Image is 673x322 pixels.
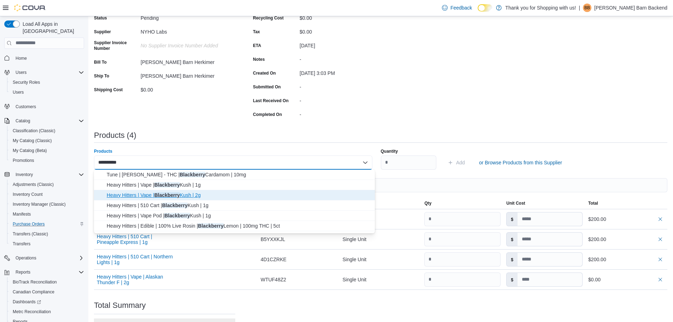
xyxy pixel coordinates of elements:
[10,136,55,145] a: My Catalog (Classic)
[16,70,26,75] span: Users
[7,136,87,146] button: My Catalog (Classic)
[300,95,394,104] div: -
[340,232,422,246] div: Single Unit
[13,309,51,315] span: Metrc Reconciliation
[7,77,87,87] button: Security Roles
[10,190,84,199] span: Inventory Count
[13,170,84,179] span: Inventory
[13,138,52,144] span: My Catalog (Classic)
[13,299,41,305] span: Dashboards
[7,277,87,287] button: BioTrack Reconciliation
[10,278,84,286] span: BioTrack Reconciliation
[94,200,375,211] button: Heavy Hitters | 510 Cart | Blackberry Kush | 1g
[10,240,84,248] span: Transfers
[10,210,34,218] a: Manifests
[13,268,84,276] span: Reports
[13,211,31,217] span: Manifests
[94,131,136,140] h3: Products (4)
[10,146,50,155] a: My Catalog (Beta)
[97,254,173,265] button: Heavy Hitters | 510 Cart | Northern Lights | 1g
[253,43,261,48] label: ETA
[340,198,422,209] button: Unit
[16,55,27,61] span: Home
[300,40,394,48] div: [DATE]
[94,148,112,154] label: Products
[7,146,87,156] button: My Catalog (Beta)
[10,220,84,228] span: Purchase Orders
[16,255,36,261] span: Operations
[13,54,30,63] a: Home
[141,57,235,65] div: [PERSON_NAME] Barn Herkimer
[253,29,260,35] label: Tax
[10,200,69,209] a: Inventory Manager (Classic)
[141,70,235,79] div: [PERSON_NAME] Barn Herkimer
[13,68,29,77] button: Users
[1,116,87,126] button: Catalog
[7,307,87,317] button: Metrc Reconciliation
[13,268,33,276] button: Reports
[13,68,84,77] span: Users
[10,230,51,238] a: Transfers (Classic)
[507,253,518,266] label: $
[97,274,173,285] button: Heavy Hitters | Vape | Alaskan Thunder F | 2g
[10,127,58,135] a: Classification (Classic)
[10,78,84,87] span: Security Roles
[13,254,39,262] button: Operations
[10,308,54,316] a: Metrc Reconciliation
[261,235,285,244] span: B5YXXKJL
[300,68,394,76] div: [DATE] 3:03 PM
[10,88,26,96] a: Users
[13,89,24,95] span: Users
[141,26,235,35] div: NYHO Labs
[10,220,48,228] a: Purchase Orders
[94,180,375,190] button: Heavy Hitters | Vape | Blackberry Kush | 1g
[10,156,37,165] a: Promotions
[7,297,87,307] a: Dashboards
[421,198,503,209] button: Qty
[507,273,518,286] label: $
[10,127,84,135] span: Classification (Classic)
[7,219,87,229] button: Purchase Orders
[10,180,84,189] span: Adjustments (Classic)
[13,80,40,85] span: Security Roles
[13,117,84,125] span: Catalog
[94,87,123,93] label: Shipping Cost
[94,190,375,200] button: Heavy Hitters | Vape | Blackberry Kush | 2g
[503,198,585,209] button: Unit Cost
[253,112,282,117] label: Completed On
[7,126,87,136] button: Classification (Classic)
[445,156,468,170] button: Add
[261,255,287,264] span: 4D1CZRKE
[300,12,394,21] div: $0.00
[10,146,84,155] span: My Catalog (Beta)
[584,4,590,12] span: BB
[381,148,398,154] label: Quantity
[507,233,518,246] label: $
[450,4,472,11] span: Feedback
[253,15,284,21] label: Recycling Cost
[94,221,375,231] button: Heavy Hitters | Edible | 100% Live Rosin | Blackberry Lemon | 100mg THC | 5ct
[10,240,33,248] a: Transfers
[16,269,30,275] span: Reports
[478,4,492,12] input: Dark Mode
[94,211,375,221] button: Heavy Hitters | Vape Pod | Blackberry Kush | 1g
[10,190,46,199] a: Inventory Count
[594,4,667,12] p: [PERSON_NAME] Barn Backend
[13,221,45,227] span: Purchase Orders
[7,189,87,199] button: Inventory Count
[13,192,43,197] span: Inventory Count
[13,54,84,63] span: Home
[7,156,87,165] button: Promotions
[1,253,87,263] button: Operations
[456,159,465,166] span: Add
[13,170,36,179] button: Inventory
[10,278,60,286] a: BioTrack Reconciliation
[14,4,46,11] img: Cova
[10,288,84,296] span: Canadian Compliance
[479,159,562,166] span: or Browse Products from this Supplier
[94,40,138,51] label: Supplier Invoice Number
[94,29,111,35] label: Supplier
[588,235,665,244] div: $200.00
[13,158,34,163] span: Promotions
[94,73,109,79] label: Ship To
